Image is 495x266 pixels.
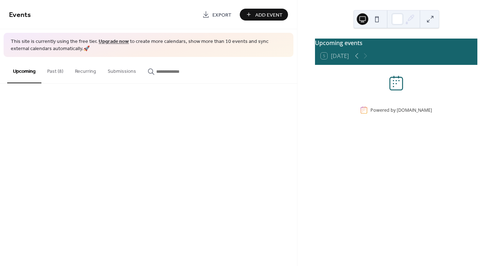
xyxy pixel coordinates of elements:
[9,8,31,22] span: Events
[7,57,41,83] button: Upcoming
[69,57,102,83] button: Recurring
[255,11,283,19] span: Add Event
[102,57,142,83] button: Submissions
[370,107,432,113] div: Powered by
[41,57,69,83] button: Past (8)
[11,38,286,52] span: This site is currently using the free tier. to create more calendars, show more than 10 events an...
[99,37,129,46] a: Upgrade now
[315,39,477,47] div: Upcoming events
[197,9,237,21] a: Export
[212,11,231,19] span: Export
[240,9,288,21] button: Add Event
[397,107,432,113] a: [DOMAIN_NAME]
